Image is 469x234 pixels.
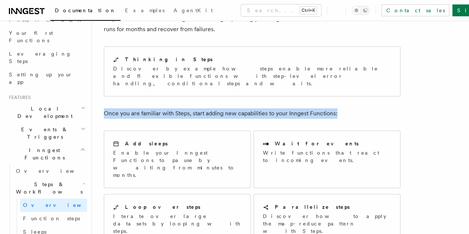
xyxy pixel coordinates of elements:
span: Events & Triggers [6,126,81,141]
a: Setting up your app [6,68,87,89]
a: Function steps [20,212,87,225]
span: Function steps [23,215,80,221]
span: Overview [23,202,99,208]
span: Leveraging Steps [9,51,72,64]
span: Setting up your app [9,72,73,85]
a: Your first Functions [6,26,87,47]
span: Your first Functions [9,30,53,43]
button: Search...Ctrl+K [241,4,321,16]
p: Enable your Inngest Functions to pause by waiting from minutes to months. [113,149,241,179]
a: Examples [120,2,169,20]
span: Documentation [55,7,116,13]
span: Steps & Workflows [13,181,83,195]
span: Features [6,95,31,100]
h2: Thinking in Steps [125,56,213,63]
a: Thinking in StepsDiscover by example how steps enable more reliable and flexible functions with s... [104,46,400,96]
button: Events & Triggers [6,123,87,144]
a: Add sleepsEnable your Inngest Functions to pause by waiting from minutes to months. [104,131,251,188]
a: Contact sales [382,4,449,16]
a: Wait for eventsWrite functions that react to incoming events. [254,131,400,188]
h2: Add sleeps [125,140,168,147]
span: Examples [125,7,165,13]
span: Local Development [6,105,81,120]
a: Documentation [50,2,120,21]
a: Overview [20,198,87,212]
p: Steps are fundamental building blocks of Inngest, turning your Inngest Functions into reliable wo... [104,14,400,34]
p: Write functions that react to incoming events. [263,149,391,164]
p: Once you are familiar with Steps, start adding new capabilities to your Inngest Functions: [104,108,400,119]
span: Overview [16,168,92,174]
span: Inngest Functions [6,146,80,161]
a: Leveraging Steps [6,47,87,68]
a: AgentKit [169,2,217,20]
button: Toggle dark mode [352,6,370,15]
button: Steps & Workflows [13,178,87,198]
a: Overview [13,164,87,178]
h2: Parallelize steps [275,203,350,211]
p: Discover by example how steps enable more reliable and flexible functions with step-level error h... [113,65,391,87]
span: AgentKit [174,7,213,13]
button: Inngest Functions [6,144,87,164]
h2: Loop over steps [125,203,201,211]
h2: Wait for events [275,140,359,147]
kbd: Ctrl+K [300,7,317,14]
button: Local Development [6,102,87,123]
